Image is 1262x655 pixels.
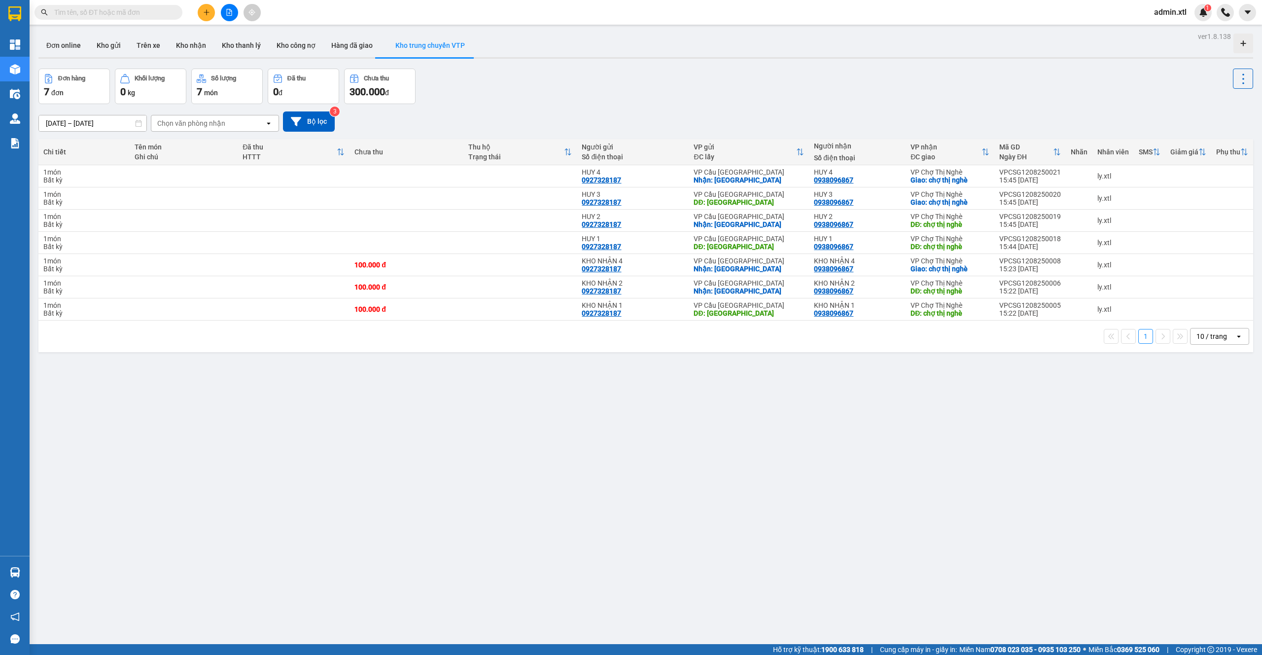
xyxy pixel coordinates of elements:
div: HUY 1 [814,235,901,243]
th: Toggle SortBy [1165,139,1211,165]
div: 0927328187 [582,243,621,251]
button: Đơn hàng7đơn [38,69,110,104]
div: 0938096867 [814,309,853,317]
div: 100.000 đ [354,261,458,269]
div: Người nhận [814,142,901,150]
div: ĐC giao [911,153,982,161]
div: Người gửi [582,143,684,151]
div: Giao: chợ thị nghè [911,265,989,273]
div: ly.xtl [1097,261,1129,269]
strong: 1900 633 818 [821,646,864,654]
div: 0927328187 [582,309,621,317]
img: warehouse-icon [10,89,20,99]
button: Kho nhận [168,34,214,57]
div: VP Cầu [GEOGRAPHIC_DATA] [694,168,804,176]
div: VP Chợ Thị Nghè [911,190,989,198]
img: dashboard-icon [10,39,20,50]
div: 1 món [43,257,125,265]
div: Tên món [135,143,233,151]
input: Tìm tên, số ĐT hoặc mã đơn [54,7,171,18]
div: KHO NHẬN 4 [582,257,684,265]
span: đ [385,89,389,97]
div: Chưa thu [354,148,458,156]
div: Trạng thái [468,153,564,161]
div: 0927328187 [582,198,621,206]
div: VPCSG1208250006 [999,279,1061,287]
div: ver 1.8.138 [1198,31,1231,42]
span: Miền Bắc [1088,644,1159,655]
div: VP Chợ Thị Nghè [911,301,989,309]
input: Select a date range. [39,115,146,131]
div: DĐ: điện biên phủ [694,198,804,206]
div: VP nhận [911,143,982,151]
button: Hàng đã giao [323,34,381,57]
div: 0927328187 [582,220,621,228]
span: ⚪️ [1083,648,1086,652]
svg: open [265,119,273,127]
sup: 1 [1204,4,1211,11]
div: Mã GD [999,143,1053,151]
span: | [1167,644,1168,655]
span: 0 [120,86,126,98]
div: Tạo kho hàng mới [1233,34,1253,53]
div: DĐ: chợ thị nghè [911,309,989,317]
div: DĐ: điện biên phủ [694,309,804,317]
div: VP Chợ Thị Nghè [911,279,989,287]
div: KHO NHẬN 1 [814,301,901,309]
div: 1 món [43,235,125,243]
div: DĐ: chợ thị nghè [911,287,989,295]
span: Kho trung chuyển VTP [395,41,465,49]
div: VP Cầu [GEOGRAPHIC_DATA] [694,213,804,220]
div: Thu hộ [468,143,564,151]
div: HUY 3 [814,190,901,198]
div: VP Chợ Thị Nghè [911,168,989,176]
span: copyright [1207,646,1214,653]
div: ly.xtl [1097,172,1129,180]
div: Ghi chú [135,153,233,161]
div: 0927328187 [582,287,621,295]
button: aim [244,4,261,21]
strong: 0369 525 060 [1117,646,1159,654]
div: 15:22 [DATE] [999,309,1061,317]
div: Giao: chợ thị nghè [911,176,989,184]
div: KHO NHẬN 4 [814,257,901,265]
svg: open [1235,332,1243,340]
img: warehouse-icon [10,64,20,74]
button: Khối lượng0kg [115,69,186,104]
div: VP gửi [694,143,796,151]
th: Toggle SortBy [463,139,577,165]
div: Nhận: điện biên phủ [694,265,804,273]
div: 0938096867 [814,265,853,273]
div: 15:45 [DATE] [999,198,1061,206]
div: VP Chợ Thị Nghè [911,235,989,243]
div: Chưa thu [364,75,389,82]
div: Bất kỳ [43,309,125,317]
div: DĐ: chợ thị nghè [911,243,989,251]
span: 0 [273,86,279,98]
span: notification [10,612,20,621]
span: 7 [44,86,49,98]
div: Số lượng [211,75,236,82]
button: caret-down [1239,4,1256,21]
div: Số điện thoại [582,153,684,161]
div: SMS [1139,148,1153,156]
span: Miền Nam [959,644,1081,655]
div: ly.xtl [1097,239,1129,247]
div: Bất kỳ [43,176,125,184]
div: Khối lượng [135,75,165,82]
div: HUY 2 [814,213,901,220]
div: Đã thu [243,143,337,151]
span: | [871,644,873,655]
sup: 3 [330,107,340,116]
div: DĐ: chợ thị nghè [911,220,989,228]
div: ly.xtl [1097,305,1129,313]
div: Nhận: điện biên phủ [694,220,804,228]
img: logo-vxr [8,6,21,21]
div: DĐ: điện biên phủ [694,243,804,251]
div: Chi tiết [43,148,125,156]
div: 15:22 [DATE] [999,287,1061,295]
button: Số lượng7món [191,69,263,104]
th: Toggle SortBy [906,139,994,165]
div: Nhãn [1071,148,1087,156]
img: warehouse-icon [10,113,20,124]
